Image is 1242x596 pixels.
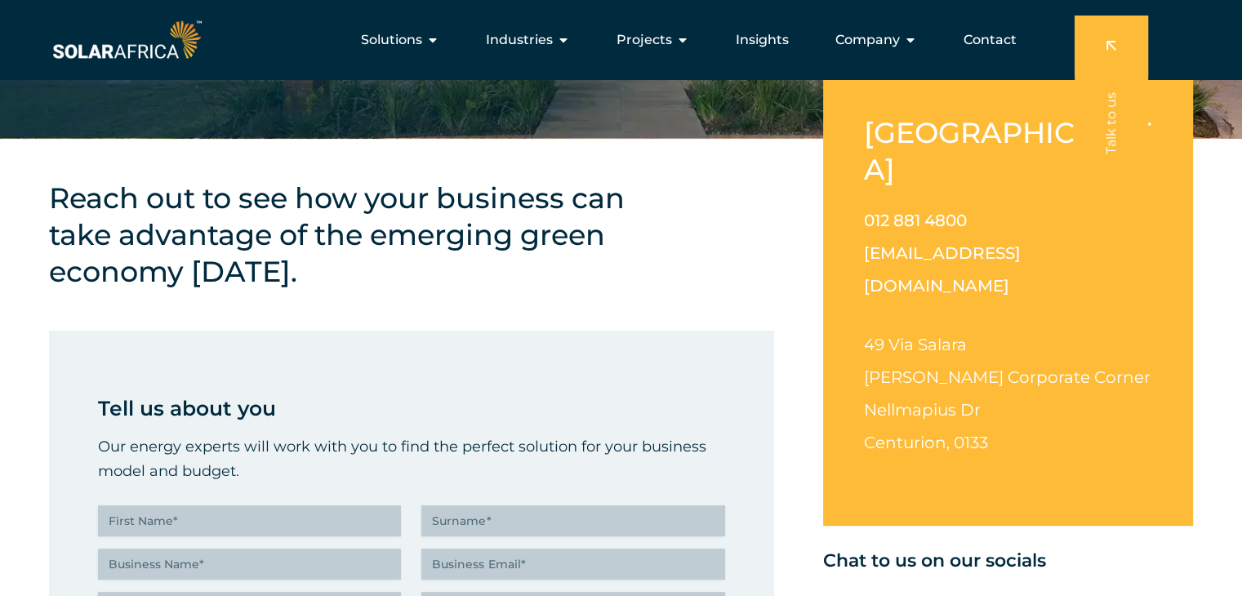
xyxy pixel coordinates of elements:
[361,30,422,50] span: Solutions
[823,550,1193,572] h5: Chat to us on our socials
[864,335,967,354] span: 49 Via Salara
[49,180,661,290] h4: Reach out to see how your business can take advantage of the emerging green economy [DATE].
[617,30,672,50] span: Projects
[421,549,724,580] input: Business Email*
[864,114,1152,188] h2: [GEOGRAPHIC_DATA]
[864,211,967,230] a: 012 881 4800
[205,24,1030,56] div: Menu Toggle
[98,392,725,425] p: Tell us about you
[835,30,900,50] span: Company
[964,30,1017,50] a: Contact
[421,505,724,536] input: Surname*
[98,505,401,536] input: First Name*
[864,433,988,452] span: Centurion, 0133
[98,434,725,483] p: Our energy experts will work with you to find the perfect solution for your business model and bu...
[864,243,1021,296] a: [EMAIL_ADDRESS][DOMAIN_NAME]
[864,367,1151,387] span: [PERSON_NAME] Corporate Corner
[864,400,981,420] span: Nellmapius Dr
[98,549,401,580] input: Business Name*
[486,30,553,50] span: Industries
[205,24,1030,56] nav: Menu
[736,30,789,50] a: Insights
